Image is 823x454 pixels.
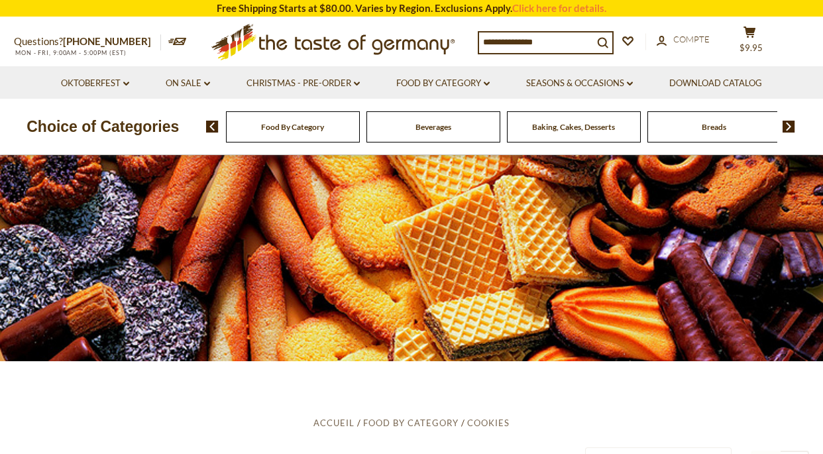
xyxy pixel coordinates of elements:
span: Compte [673,34,710,44]
a: [PHONE_NUMBER] [63,35,151,47]
a: Christmas - PRE-ORDER [247,76,360,91]
a: Breads [702,122,726,132]
a: Oktoberfest [61,76,129,91]
a: Baking, Cakes, Desserts [532,122,615,132]
span: MON - FRI, 9:00AM - 5:00PM (EST) [14,49,127,56]
a: Accueil [313,418,355,428]
a: Food By Category [396,76,490,91]
a: Click here for details. [512,2,606,14]
button: $9.95 [730,26,769,59]
p: Questions? [14,33,161,50]
a: On Sale [166,76,210,91]
a: Download Catalog [669,76,762,91]
img: next arrow [783,121,795,133]
a: Seasons & Occasions [526,76,633,91]
a: Cookies [467,418,510,428]
a: Food By Category [261,122,324,132]
a: Beverages [415,122,451,132]
a: Compte [657,32,710,47]
img: previous arrow [206,121,219,133]
span: $9.95 [740,42,763,53]
a: Food By Category [363,418,459,428]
